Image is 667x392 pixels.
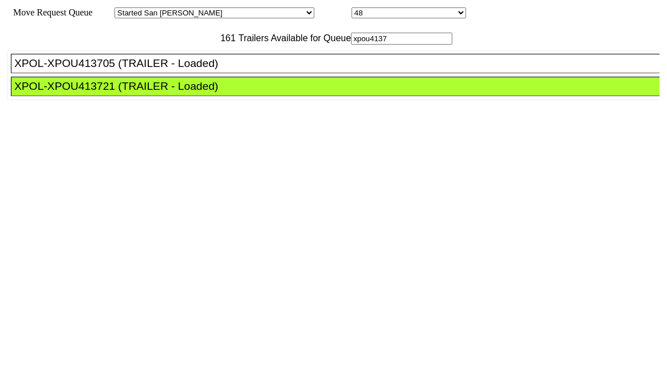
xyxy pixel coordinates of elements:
div: XPOL-XPOU413721 (TRAILER - Loaded) [14,80,666,93]
span: Area [94,7,112,17]
span: 161 [215,33,236,43]
input: Filter Available Trailers [351,33,452,45]
div: XPOL-XPOU413705 (TRAILER - Loaded) [14,57,666,70]
span: Location [317,7,349,17]
span: Move Request Queue [7,7,93,17]
span: Trailers Available for Queue [236,33,352,43]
